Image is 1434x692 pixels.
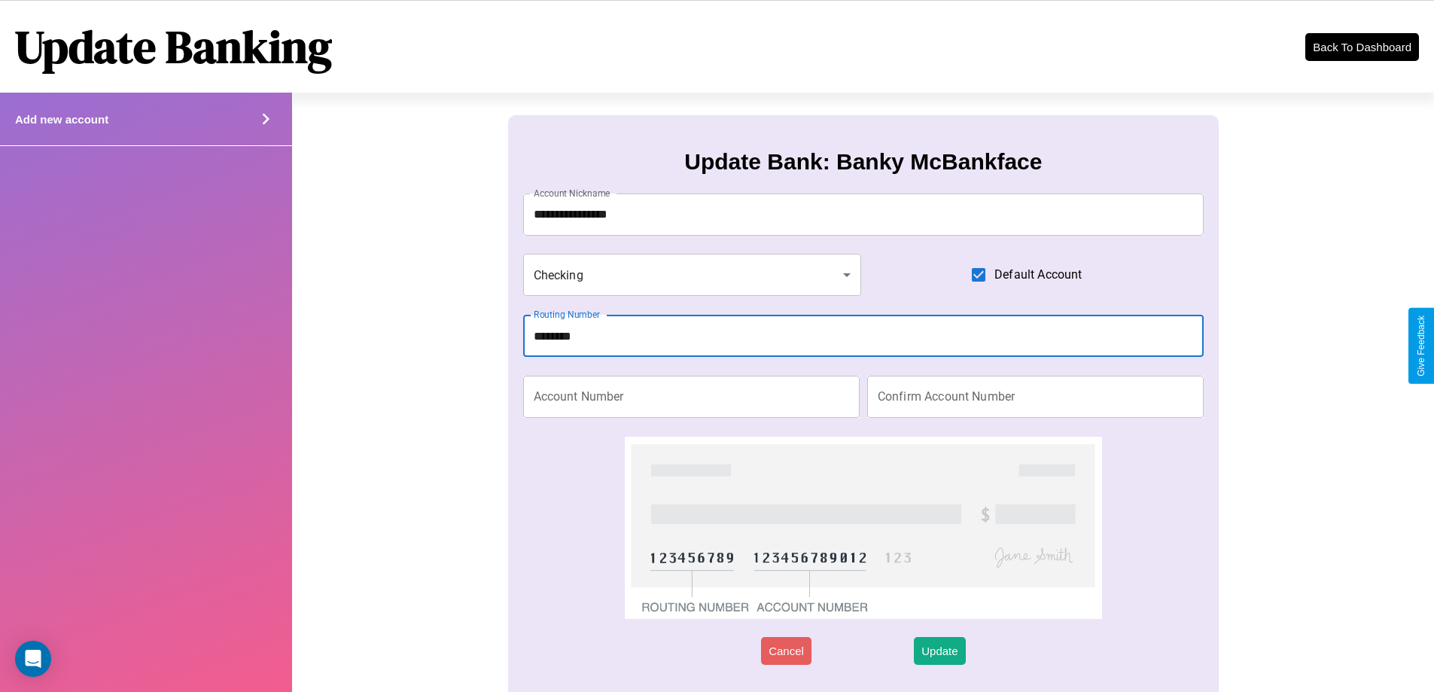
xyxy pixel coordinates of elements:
div: Open Intercom Messenger [15,641,51,677]
h1: Update Banking [15,16,332,78]
h3: Update Bank: Banky McBankface [684,149,1042,175]
span: Default Account [994,266,1082,284]
button: Update [914,637,965,665]
button: Cancel [761,637,811,665]
img: check [625,437,1101,619]
div: Give Feedback [1416,316,1426,376]
label: Routing Number [534,308,600,321]
label: Account Nickname [534,187,610,200]
button: Back To Dashboard [1305,33,1419,61]
h4: Add new account [15,113,108,126]
div: Checking [523,254,862,296]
